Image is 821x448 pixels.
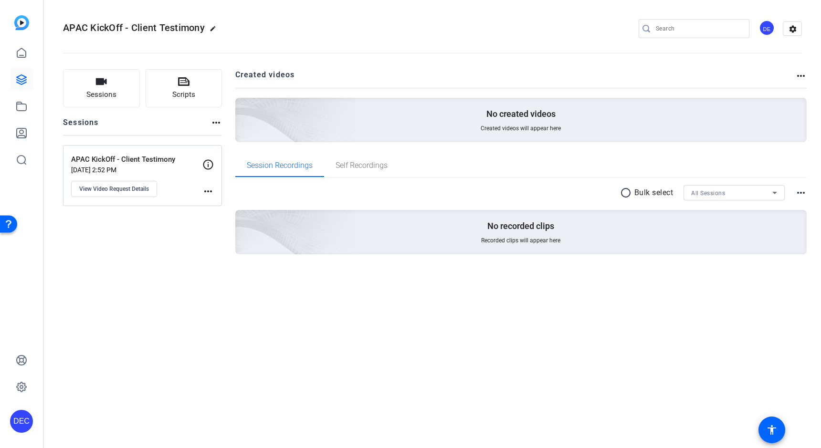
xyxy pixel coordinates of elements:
img: Creted videos background [128,3,356,210]
button: Sessions [63,69,140,107]
p: [DATE] 2:52 PM [71,166,202,174]
mat-icon: more_horiz [202,186,214,197]
h2: Sessions [63,117,99,135]
mat-icon: more_horiz [795,187,807,198]
span: Scripts [172,89,195,100]
span: Session Recordings [247,162,313,169]
img: embarkstudio-empty-session.png [128,115,356,323]
ngx-avatar: David Edric Collado [759,20,776,37]
p: APAC KickOff - Client Testimony [71,154,202,165]
span: APAC KickOff - Client Testimony [63,22,205,33]
button: Scripts [146,69,222,107]
mat-icon: edit [210,25,221,37]
mat-icon: accessibility [766,424,778,436]
p: No created videos [486,108,556,120]
p: Bulk select [634,187,674,198]
div: DEC [10,410,33,433]
span: View Video Request Details [79,185,149,193]
input: Search [656,23,742,34]
span: All Sessions [691,190,725,197]
mat-icon: more_horiz [211,117,222,128]
span: Sessions [86,89,116,100]
mat-icon: radio_button_unchecked [620,187,634,198]
span: Created videos will appear here [481,125,561,132]
div: DE [759,20,775,36]
button: View Video Request Details [71,181,157,197]
span: Recorded clips will appear here [481,237,560,244]
h2: Created videos [235,69,796,88]
mat-icon: settings [783,22,802,36]
img: blue-gradient.svg [14,15,29,30]
mat-icon: more_horiz [795,70,807,82]
p: No recorded clips [487,220,554,232]
span: Self Recordings [336,162,388,169]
